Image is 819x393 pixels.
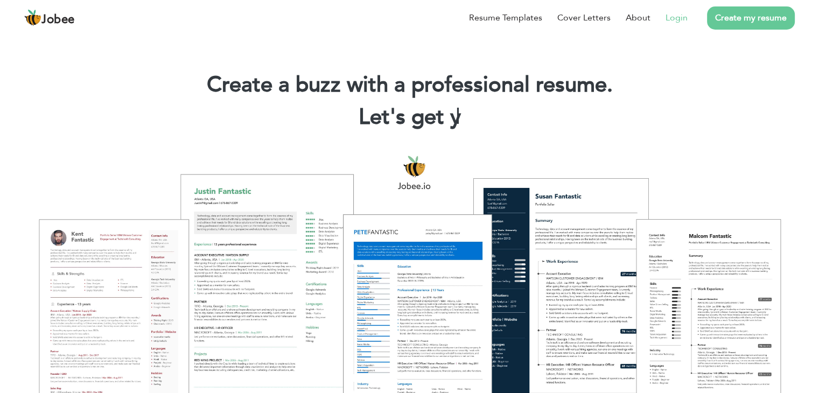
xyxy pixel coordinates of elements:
a: Create my resume [707,6,795,30]
span: | [456,102,460,132]
a: Login [666,11,688,24]
a: About [626,11,650,24]
h1: Create a buzz with a professional resume. [16,71,803,99]
a: Cover Letters [557,11,611,24]
span: Jobee [41,14,75,26]
a: Resume Templates [469,11,542,24]
img: jobee.io [24,9,41,26]
a: Jobee [24,9,75,26]
h2: Let's [16,103,803,131]
span: get y [411,102,461,132]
